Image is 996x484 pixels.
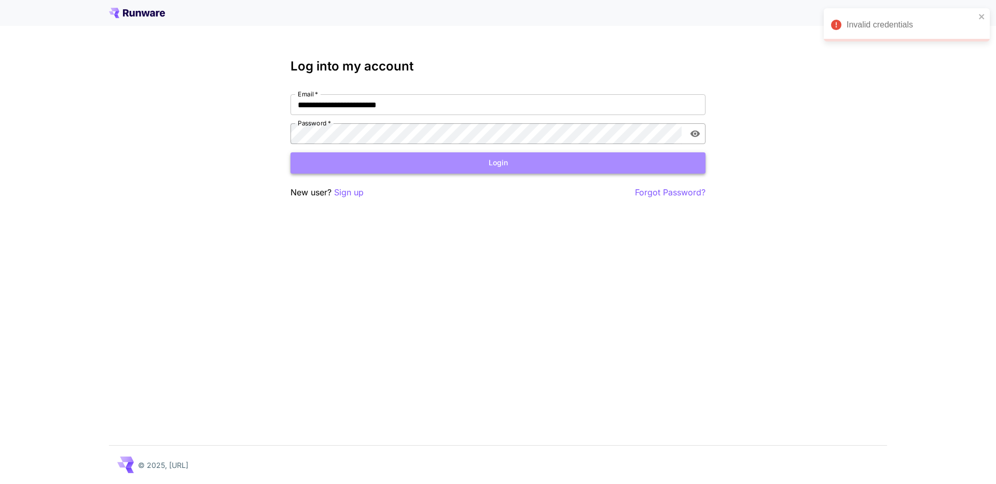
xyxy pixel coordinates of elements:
button: toggle password visibility [686,124,704,143]
button: Sign up [334,186,364,199]
h3: Log into my account [290,59,706,74]
button: close [978,12,986,21]
button: Forgot Password? [635,186,706,199]
label: Email [298,90,318,98]
p: © 2025, [URL] [138,460,188,471]
p: New user? [290,186,364,199]
button: Login [290,152,706,174]
div: Invalid credentials [847,19,975,31]
label: Password [298,119,331,127]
